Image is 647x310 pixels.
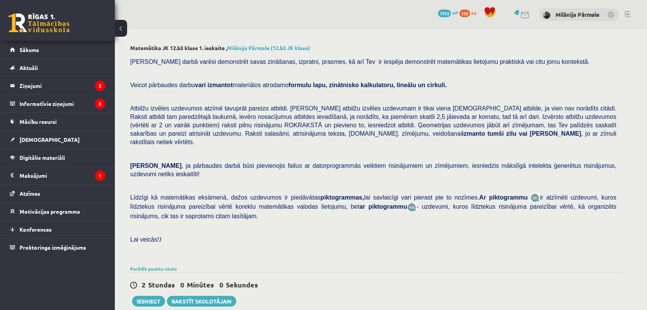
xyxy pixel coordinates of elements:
[95,170,105,181] i: 1
[10,131,105,148] a: [DEMOGRAPHIC_DATA]
[20,136,80,143] span: [DEMOGRAPHIC_DATA]
[543,11,551,19] img: Milānija Pārmale
[20,226,52,233] span: Konferences
[359,203,407,210] b: ar piktogrammu
[95,81,105,91] i: 2
[10,149,105,166] a: Digitālie materiāli
[167,296,236,307] a: Rakstīt skolotājam
[130,236,159,243] span: Lai veicās!
[130,105,616,145] span: Atbilžu izvēles uzdevumos atzīmē tavuprāt pareizo atbildi. [PERSON_NAME] atbilžu izvēles uzdevuma...
[20,95,105,112] legend: Informatīvie ziņojumi
[10,203,105,220] a: Motivācijas programma
[10,185,105,202] a: Atzīmes
[10,221,105,238] a: Konferences
[10,239,105,256] a: Proktoringa izmēģinājums
[20,244,86,251] span: Proktoringa izmēģinājums
[531,193,540,202] img: JfuEzvunn4EvwAAAAASUVORK5CYII=
[459,10,480,16] a: 132 xp
[130,82,447,88] span: Veicot pārbaudes darbu materiālos atrodamo
[20,190,40,197] span: Atzīmes
[20,167,105,184] legend: Maksājumi
[10,95,105,112] a: Informatīvie ziņojumi2
[471,10,476,16] span: xp
[459,10,470,17] span: 132
[130,162,616,177] span: , ja pārbaudes darbā būsi pievienojis failus ar datorprogrammās veiktiem risinājumiem un zīmējumi...
[452,10,458,16] span: mP
[132,296,165,307] button: Iesniegt
[556,11,600,18] a: Milānija Pārmale
[10,113,105,130] a: Mācību resursi
[462,130,485,137] b: izmanto
[227,44,310,51] a: Milānija Pārmale (12.b3 JK klase)
[487,130,581,137] b: tumši zilu vai [PERSON_NAME]
[130,58,590,65] span: [PERSON_NAME] darbā varēsi demonstrēt savas zināšanas, izpratni, prasmes, kā arī Tev ir iespēja d...
[187,280,214,289] span: Minūtes
[142,280,145,289] span: 2
[320,194,364,201] b: piktogrammas,
[407,203,417,212] img: wKvN42sLe3LLwAAAABJRU5ErkJggg==
[20,154,65,161] span: Digitālie materiāli
[130,266,177,272] a: Parādīt punktu skalu
[159,236,162,243] span: J
[10,59,105,76] a: Aktuāli
[20,208,80,215] span: Motivācijas programma
[20,64,38,71] span: Aktuāli
[130,45,620,51] h2: Matemātika JK 12.b3 klase 1. ieskaite ,
[438,10,458,16] a: 1753 mP
[10,41,105,58] a: Sākums
[130,162,181,169] span: [PERSON_NAME]
[289,82,447,88] b: formulu lapu, zinātnisko kalkulatoru, lineālu un cirkuli.
[219,280,223,289] span: 0
[130,203,616,219] span: - uzdevumi, kuros līdztekus risinājuma pareizībai vērtē, kā organizēts risinājums, cik tas ir sap...
[195,82,233,88] b: vari izmantot
[226,280,258,289] span: Sekundes
[10,77,105,94] a: Ziņojumi2
[20,77,105,94] legend: Ziņojumi
[20,46,39,53] span: Sākums
[10,167,105,184] a: Maksājumi1
[438,10,451,17] span: 1753
[148,280,175,289] span: Stundas
[95,99,105,109] i: 2
[180,280,184,289] span: 0
[20,118,57,125] span: Mācību resursi
[130,194,531,201] span: Līdzīgi kā matemātikas eksāmenā, dažos uzdevumos ir piedāvātas lai savlaicīgi vari pierast pie to...
[8,13,70,32] a: Rīgas 1. Tālmācības vidusskola
[479,194,528,201] b: Ar piktogrammu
